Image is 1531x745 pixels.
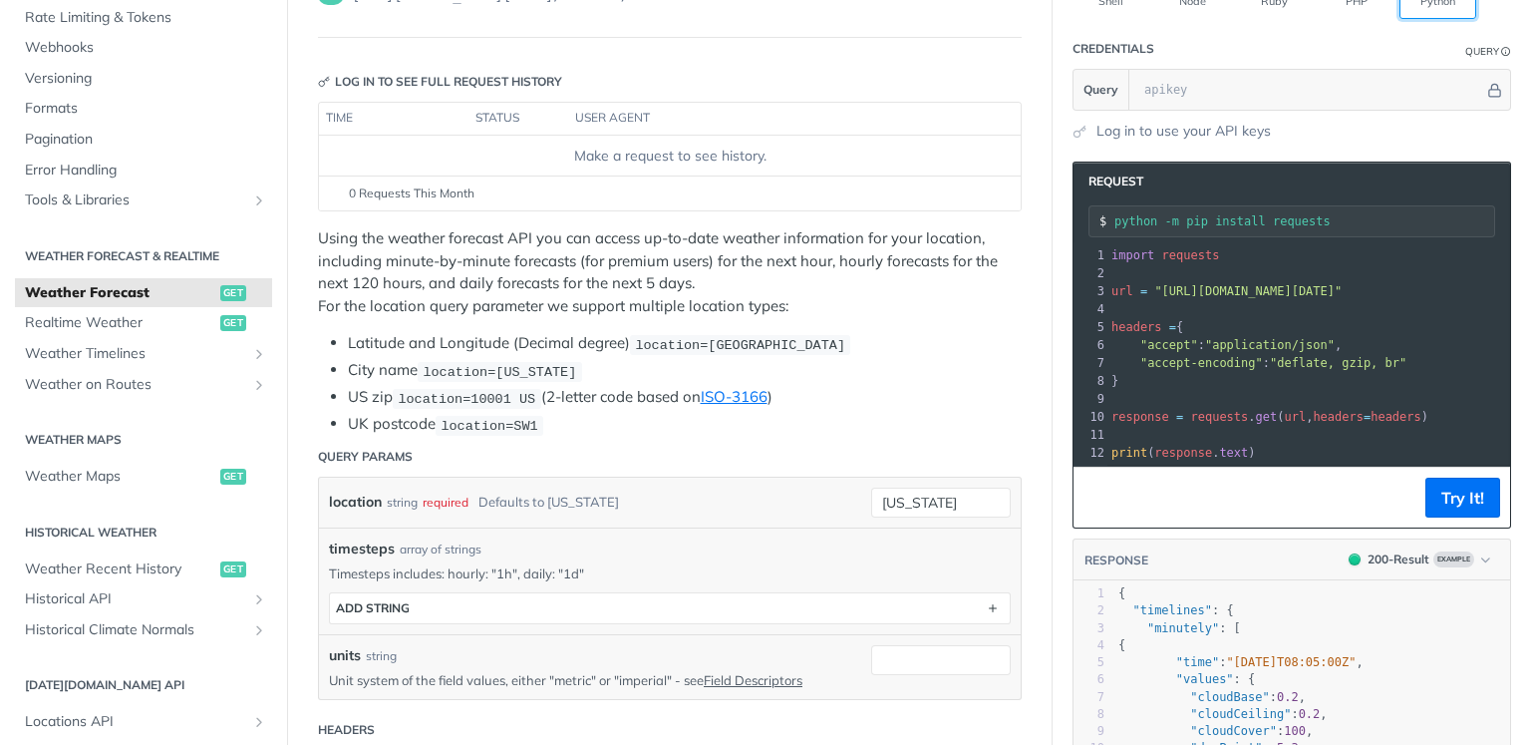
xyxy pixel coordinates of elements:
[635,337,845,352] span: location=[GEOGRAPHIC_DATA]
[15,431,272,449] h2: Weather Maps
[329,488,382,517] label: location
[1073,723,1104,740] div: 9
[329,564,1011,582] p: Timesteps includes: hourly: "1h", daily: "1d"
[348,359,1022,382] li: City name
[387,488,418,517] div: string
[1073,654,1104,671] div: 5
[25,467,215,487] span: Weather Maps
[1073,408,1107,426] div: 10
[1073,602,1104,619] div: 2
[1132,603,1211,617] span: "timelines"
[1205,338,1335,352] span: "application/json"
[220,315,246,331] span: get
[25,712,246,732] span: Locations API
[1111,446,1147,460] span: print
[1073,671,1104,688] div: 6
[1191,410,1249,424] span: requests
[1140,356,1263,370] span: "accept-encoding"
[1226,655,1356,669] span: "[DATE]T08:05:00Z"
[1118,672,1255,686] span: : {
[1147,621,1219,635] span: "minutely"
[25,161,267,181] span: Error Handling
[701,387,767,406] a: ISO-3166
[25,38,267,58] span: Webhooks
[318,448,413,466] div: Query Params
[1190,724,1277,738] span: "cloudCover"
[1118,586,1125,600] span: {
[478,488,619,517] div: Defaults to [US_STATE]
[441,418,537,433] span: location=SW1
[1219,446,1248,460] span: text
[1190,690,1269,704] span: "cloudBase"
[318,76,330,88] svg: Key
[348,413,1022,436] li: UK postcode
[1118,638,1125,652] span: {
[25,375,246,395] span: Weather on Routes
[329,539,395,559] span: timesteps
[1096,121,1271,142] a: Log in to use your API keys
[318,73,562,91] div: Log in to see full request history
[1111,338,1342,352] span: : ,
[1299,707,1321,721] span: 0.2
[1073,620,1104,637] div: 3
[25,8,267,28] span: Rate Limiting & Tokens
[1433,552,1474,567] span: Example
[704,672,802,688] a: Field Descriptors
[25,620,246,640] span: Historical Climate Normals
[1313,410,1364,424] span: headers
[1256,410,1278,424] span: get
[1073,689,1104,706] div: 7
[423,364,576,379] span: location=[US_STATE]
[1111,410,1169,424] span: response
[1176,410,1183,424] span: =
[1118,655,1364,669] span: : ,
[330,593,1010,623] button: ADD string
[366,647,397,665] div: string
[1111,248,1154,262] span: import
[15,339,272,369] a: Weather TimelinesShow subpages for Weather Timelines
[1072,40,1154,58] div: Credentials
[349,185,474,202] span: 0 Requests This Month
[1073,300,1107,318] div: 4
[1073,246,1107,264] div: 1
[1169,320,1176,334] span: =
[25,99,267,119] span: Formats
[1073,637,1104,654] div: 4
[468,103,568,135] th: status
[251,714,267,730] button: Show subpages for Locations API
[1073,585,1104,602] div: 1
[220,285,246,301] span: get
[1111,410,1428,424] span: . ( , )
[1118,621,1241,635] span: : [
[15,615,272,645] a: Historical Climate NormalsShow subpages for Historical Climate Normals
[1073,264,1107,282] div: 2
[15,125,272,155] a: Pagination
[336,600,410,615] div: ADD string
[1073,706,1104,723] div: 8
[1140,284,1147,298] span: =
[15,524,272,542] h2: Historical Weather
[251,377,267,393] button: Show subpages for Weather on Routes
[1073,372,1107,390] div: 8
[1284,410,1306,424] span: url
[329,645,361,666] label: units
[1111,320,1162,334] span: headers
[25,589,246,609] span: Historical API
[25,130,267,150] span: Pagination
[220,561,246,577] span: get
[15,94,272,124] a: Formats
[329,671,841,689] p: Unit system of the field values, either "metric" or "imperial" - see
[318,227,1022,317] p: Using the weather forecast API you can access up-to-date weather information for your location, i...
[1176,655,1219,669] span: "time"
[15,64,272,94] a: Versioning
[568,103,981,135] th: user agent
[1339,550,1500,569] button: 200200-ResultExample
[348,386,1022,409] li: US zip (2-letter code based on )
[1083,551,1149,570] button: RESPONSE
[319,103,468,135] th: time
[1073,318,1107,336] div: 5
[1111,356,1406,370] span: :
[25,313,215,333] span: Realtime Weather
[1277,690,1299,704] span: 0.2
[1111,446,1256,460] span: ( . )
